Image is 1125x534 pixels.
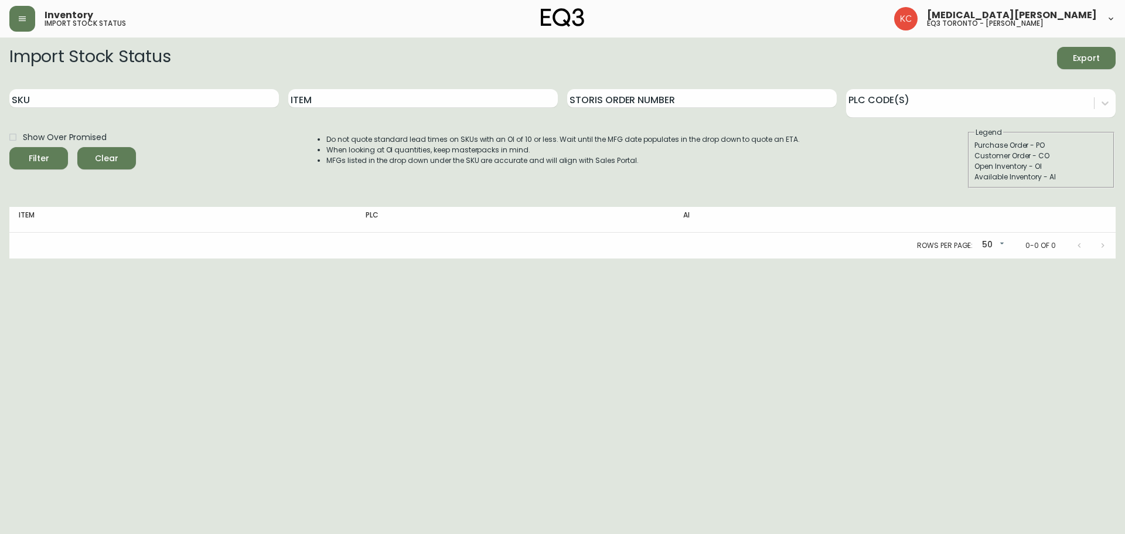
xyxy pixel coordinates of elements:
[1025,240,1056,251] p: 0-0 of 0
[974,127,1003,138] legend: Legend
[23,131,107,144] span: Show Over Promised
[356,207,674,233] th: PLC
[77,147,136,169] button: Clear
[927,20,1044,27] h5: eq3 toronto - [PERSON_NAME]
[1057,47,1116,69] button: Export
[326,134,800,145] li: Do not quote standard lead times on SKUs with an OI of 10 or less. Wait until the MFG date popula...
[541,8,584,27] img: logo
[917,240,973,251] p: Rows per page:
[977,236,1007,255] div: 50
[9,47,171,69] h2: Import Stock Status
[927,11,1097,20] span: [MEDICAL_DATA][PERSON_NAME]
[1066,51,1106,66] span: Export
[894,7,918,30] img: 6487344ffbf0e7f3b216948508909409
[326,155,800,166] li: MFGs listed in the drop down under the SKU are accurate and will align with Sales Portal.
[9,147,68,169] button: Filter
[87,151,127,166] span: Clear
[974,140,1108,151] div: Purchase Order - PO
[9,207,356,233] th: Item
[326,145,800,155] li: When looking at OI quantities, keep masterpacks in mind.
[974,172,1108,182] div: Available Inventory - AI
[974,151,1108,161] div: Customer Order - CO
[974,161,1108,172] div: Open Inventory - OI
[45,20,126,27] h5: import stock status
[45,11,93,20] span: Inventory
[674,207,927,233] th: AI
